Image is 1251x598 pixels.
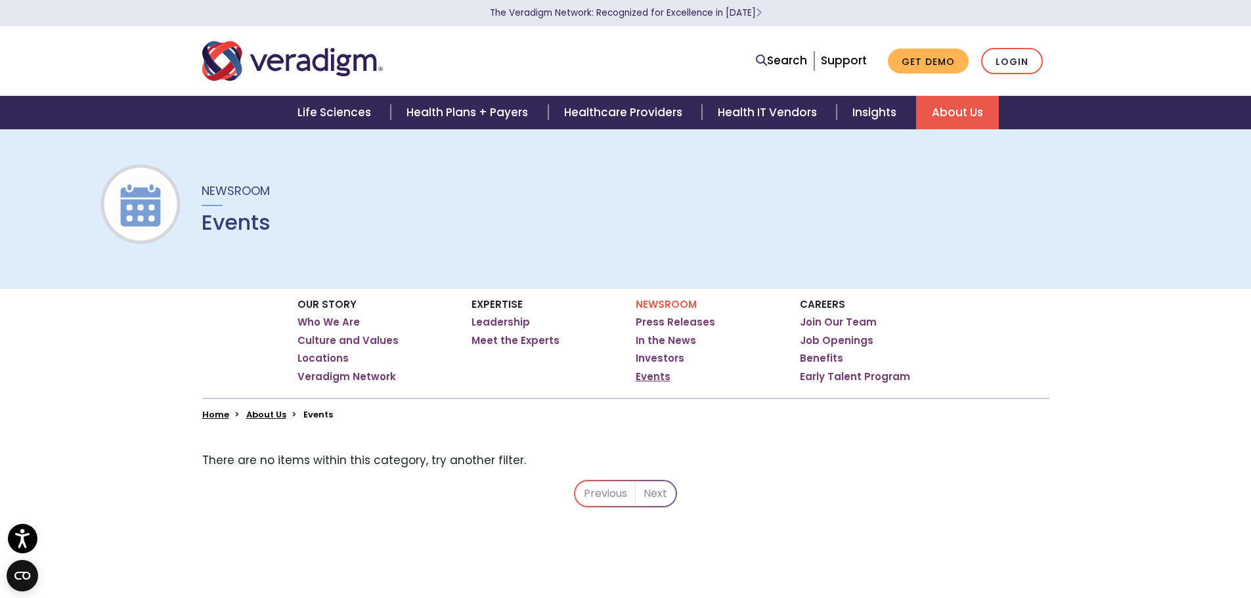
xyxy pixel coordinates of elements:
h1: Events [202,210,271,235]
button: Open CMP widget [7,560,38,591]
a: Home [202,408,229,421]
a: About Us [916,96,999,129]
a: Search [756,52,807,70]
a: Health IT Vendors [702,96,837,129]
a: Locations [297,352,349,365]
a: Events [636,370,670,383]
a: In the News [636,334,696,347]
a: Press Releases [636,316,715,329]
span: Newsroom [202,182,270,199]
a: Benefits [800,352,843,365]
a: Who We Are [297,316,360,329]
a: Support [821,53,867,68]
a: Leadership [472,316,530,329]
a: Early Talent Program [800,370,910,383]
span: Learn More [756,7,762,19]
img: Veradigm logo [202,39,383,83]
a: Veradigm Network [297,370,396,383]
a: Login [981,48,1043,75]
iframe: Drift Chat Widget [999,503,1235,582]
a: Meet the Experts [472,334,560,347]
a: About Us [246,408,286,421]
a: Get Demo [888,49,969,74]
a: Insights [837,96,916,129]
a: Healthcare Providers [548,96,702,129]
a: Health Plans + Payers [391,96,548,129]
nav: Pagination Controls [574,480,677,518]
a: Job Openings [800,334,873,347]
a: Culture and Values [297,334,399,347]
a: Life Sciences [282,96,391,129]
a: Join Our Team [800,316,877,329]
a: The Veradigm Network: Recognized for Excellence in [DATE]Learn More [490,7,762,19]
a: Investors [636,352,684,365]
p: There are no items within this category, try another filter. [202,452,1049,469]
